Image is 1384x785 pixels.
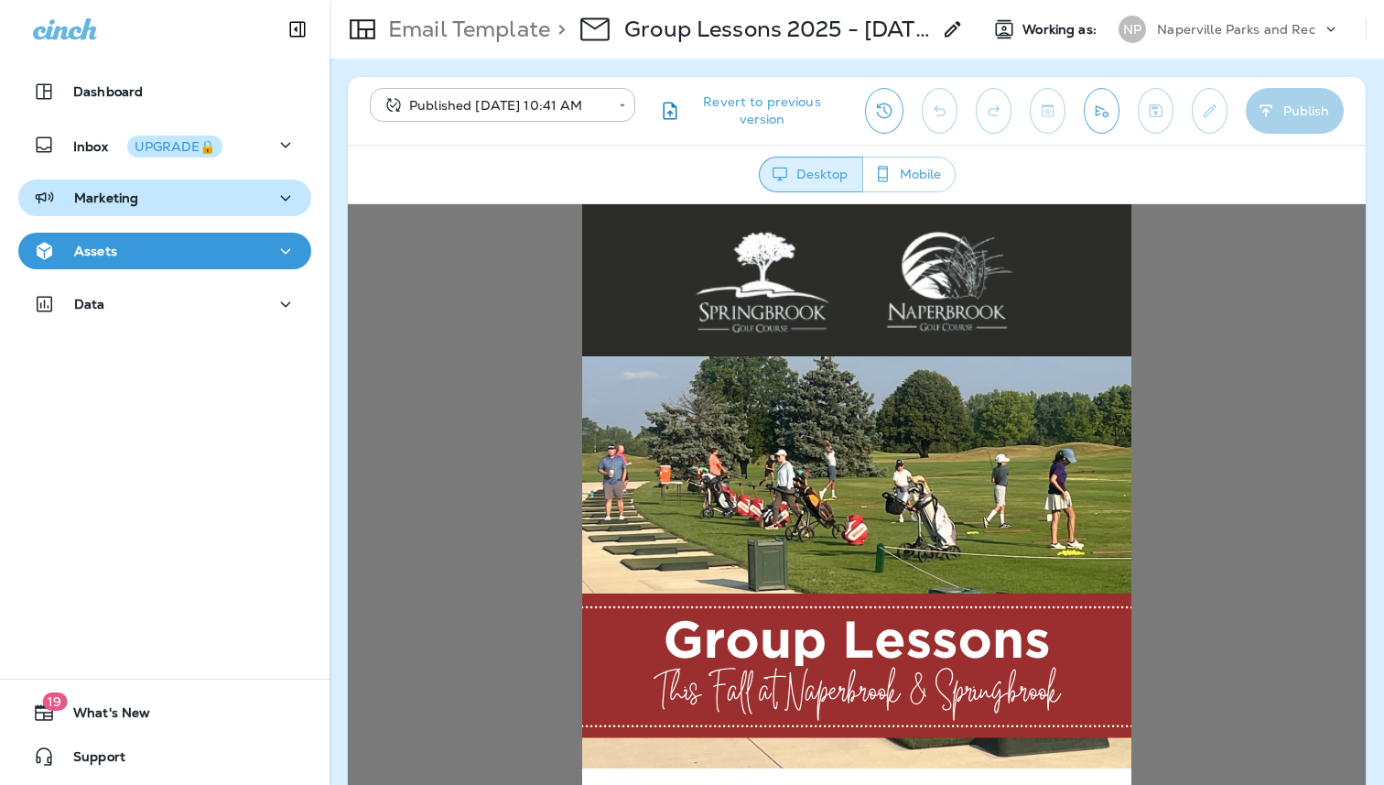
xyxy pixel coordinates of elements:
[624,16,931,43] p: Group Lessons 2025 - [DATE]
[383,96,606,114] div: Published [DATE] 10:41 AM
[550,16,566,43] p: >
[1157,22,1314,37] p: Naperville Parks and Rec
[759,157,863,192] button: Desktop
[18,73,311,110] button: Dashboard
[18,126,311,163] button: InboxUPGRADE🔒
[74,191,138,205] p: Marketing
[18,694,311,731] button: 19What's New
[18,180,311,216] button: Marketing
[55,749,125,771] span: Support
[865,88,903,134] button: View Changelog
[267,588,751,660] span: Golfers looking to improve their game can register now for group golf lessons at [GEOGRAPHIC_DATA...
[1022,22,1100,38] span: Working as:
[55,705,150,727] span: What's New
[135,140,215,153] div: UPGRADE🔒
[127,136,222,158] button: UPGRADE🔒
[650,88,850,134] button: Revert to previous version
[74,244,117,258] p: Assets
[18,738,311,775] button: Support
[1119,16,1146,43] div: NP
[681,93,843,128] span: Revert to previous version
[18,233,311,269] button: Assets
[234,152,784,564] img: Naperville-Parks--Group-Programs---fb-post-2.png
[42,692,67,711] span: 19
[1084,88,1119,134] button: Send test email
[73,84,143,99] p: Dashboard
[381,16,550,43] p: Email Template
[74,297,105,311] p: Data
[624,16,931,43] div: Group Lessons 2025 - 9/2/25
[272,11,323,48] button: Collapse Sidebar
[18,286,311,322] button: Data
[862,157,956,192] button: Mobile
[73,136,222,155] p: Inbox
